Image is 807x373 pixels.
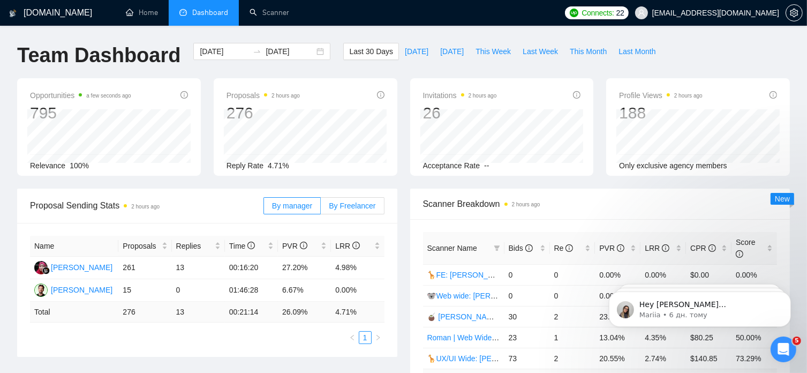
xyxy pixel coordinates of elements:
h1: Team Dashboard [17,43,180,68]
button: [DATE] [434,43,470,60]
a: RV[PERSON_NAME] [34,285,112,294]
span: right [375,334,381,341]
span: 4.71% [268,161,289,170]
span: Invitations [423,89,497,102]
td: 1 [550,327,595,348]
img: gigradar-bm.png [42,267,50,274]
span: This Week [476,46,511,57]
span: info-circle [617,244,624,252]
span: [DATE] [405,46,428,57]
div: 26 [423,103,497,123]
span: Proposals [123,240,159,252]
li: Next Page [372,331,384,344]
div: 276 [227,103,300,123]
a: 🦒FE: [PERSON_NAME] [427,271,512,279]
span: Relevance [30,161,65,170]
button: [DATE] [399,43,434,60]
button: This Month [564,43,613,60]
span: 100% [70,161,89,170]
span: info-circle [525,244,533,252]
td: 26.09 % [278,302,331,323]
td: 13 [172,302,225,323]
span: left [349,334,356,341]
td: 73 [504,348,550,369]
th: Name [30,236,118,257]
span: info-circle [708,244,716,252]
td: $0.00 [686,264,731,285]
button: setting [786,4,803,21]
span: info-circle [180,91,188,99]
td: 6.67% [278,279,331,302]
span: Last Month [619,46,655,57]
a: searchScanner [250,8,289,17]
span: Reply Rate [227,161,263,170]
time: 2 hours ago [512,202,540,207]
time: 2 hours ago [131,204,160,210]
span: CPR [690,244,715,252]
div: 795 [30,103,131,123]
span: 5 [793,337,801,345]
span: info-circle [770,91,777,99]
td: 23 [504,327,550,348]
time: 2 hours ago [271,93,300,99]
td: 261 [118,257,171,279]
td: 15 [118,279,171,302]
span: This Month [570,46,607,57]
td: 0.00% [731,264,777,285]
span: LRR [645,244,669,252]
span: By manager [272,202,312,210]
div: [PERSON_NAME] [51,284,112,296]
a: Roman | Web Wide: 09/16 - Bid in Range [427,333,564,342]
span: info-circle [377,91,384,99]
a: setting [786,9,803,17]
td: 2 [550,348,595,369]
span: info-circle [662,244,669,252]
a: D[PERSON_NAME] [34,263,112,271]
a: 1 [359,332,371,344]
td: 30 [504,306,550,327]
td: 0 [504,285,550,306]
td: 73.29% [731,348,777,369]
input: Start date [200,46,248,57]
th: Proposals [118,236,171,257]
span: Last 30 Days [349,46,393,57]
span: Score [736,238,756,258]
td: 0.00% [331,279,384,302]
span: info-circle [247,242,255,249]
a: 🧉 [PERSON_NAME] | UX/UI Wide: 09/12 - Bid in Range [427,312,618,321]
span: Scanner Name [427,244,477,252]
span: Bids [509,244,533,252]
span: dashboard [179,9,187,16]
span: Opportunities [30,89,131,102]
img: RV [34,284,48,297]
span: PVR [599,244,624,252]
span: Replies [176,240,213,252]
span: [DATE] [440,46,464,57]
td: 276 [118,302,171,323]
button: Last Month [613,43,661,60]
td: 0 [550,264,595,285]
div: [PERSON_NAME] [51,262,112,273]
img: D [34,261,48,274]
span: Time [229,242,255,250]
span: Only exclusive agency members [619,161,727,170]
img: upwork-logo.png [570,9,578,17]
td: 00:21:14 [225,302,278,323]
span: Proposal Sending Stats [30,199,263,212]
img: logo [9,5,17,22]
td: 20.55% [595,348,640,369]
span: New [775,195,790,203]
td: Total [30,302,118,323]
td: 4.71 % [331,302,384,323]
td: 2 [550,306,595,327]
td: 27.20% [278,257,331,279]
iframe: Intercom live chat [771,337,796,362]
div: 188 [619,103,703,123]
span: info-circle [352,242,360,249]
span: info-circle [300,242,307,249]
span: setting [786,9,802,17]
li: Previous Page [346,331,359,344]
